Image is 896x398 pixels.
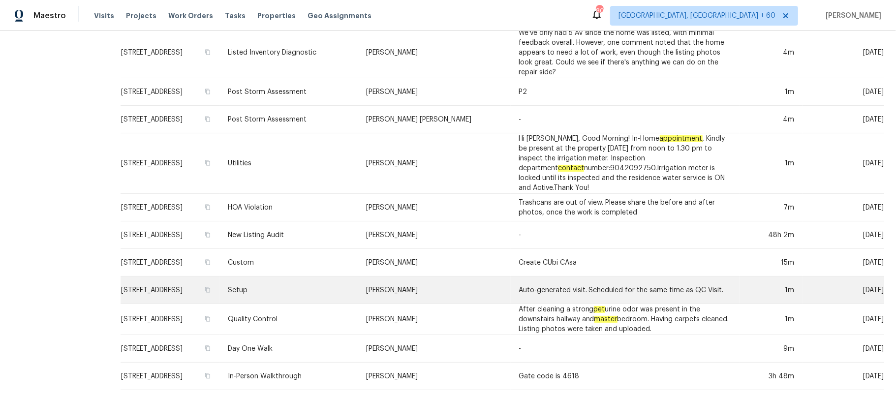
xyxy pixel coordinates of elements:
td: Listed Inventory Diagnostic [220,28,358,78]
button: Copy Address [203,230,212,239]
td: [PERSON_NAME] [358,363,511,390]
td: We've only had 5 AV since the home was listed, with minimal feedback overall. However, one commen... [511,28,740,78]
td: 48h 2m [740,221,802,249]
td: After cleaning a strong urine odor was present in the downstairs hallway and bedroom. Having carp... [511,304,740,335]
button: Copy Address [203,48,212,57]
td: Gate code is 4618 [511,363,740,390]
td: [PERSON_NAME] [358,335,511,363]
td: [DATE] [803,249,884,276]
td: P2 [511,78,740,106]
td: [STREET_ADDRESS] [121,194,220,221]
td: [STREET_ADDRESS] [121,304,220,335]
td: Setup [220,276,358,304]
td: [PERSON_NAME] [358,28,511,78]
span: Geo Assignments [308,11,371,21]
td: [DATE] [803,194,884,221]
td: Custom [220,249,358,276]
td: [DATE] [803,304,884,335]
td: [DATE] [803,28,884,78]
td: 9m [740,335,802,363]
td: 1m [740,276,802,304]
div: 809 [596,6,603,16]
td: 1m [740,304,802,335]
td: - [511,221,740,249]
td: [DATE] [803,133,884,194]
td: [DATE] [803,221,884,249]
span: [GEOGRAPHIC_DATA], [GEOGRAPHIC_DATA] + 60 [618,11,775,21]
td: [PERSON_NAME] [358,78,511,106]
td: [STREET_ADDRESS] [121,249,220,276]
td: 4m [740,106,802,133]
td: In-Person Walkthrough [220,363,358,390]
td: HOA Violation [220,194,358,221]
button: Copy Address [203,314,212,323]
td: Utilities [220,133,358,194]
span: Maestro [33,11,66,21]
button: Copy Address [203,115,212,123]
span: Projects [126,11,156,21]
td: [DATE] [803,363,884,390]
button: Copy Address [203,371,212,380]
td: [PERSON_NAME] [358,221,511,249]
td: 1m [740,78,802,106]
td: [PERSON_NAME] [358,133,511,194]
td: [PERSON_NAME] [358,249,511,276]
td: [STREET_ADDRESS] [121,363,220,390]
td: 1m [740,133,802,194]
td: 7m [740,194,802,221]
td: - [511,106,740,133]
td: New Listing Audit [220,221,358,249]
td: [DATE] [803,106,884,133]
td: [PERSON_NAME] [358,276,511,304]
td: Post Storm Assessment [220,106,358,133]
td: Auto-generated visit. Scheduled for the same time as QC Visit. [511,276,740,304]
td: [STREET_ADDRESS] [121,106,220,133]
td: 4m [740,28,802,78]
td: Post Storm Assessment [220,78,358,106]
td: [STREET_ADDRESS] [121,78,220,106]
span: Visits [94,11,114,21]
span: Properties [257,11,296,21]
td: Trashcans are out of view. Please share the before and after photos, once the work is completed [511,194,740,221]
td: [PERSON_NAME] [PERSON_NAME] [358,106,511,133]
em: master [594,316,618,323]
td: 15m [740,249,802,276]
td: [STREET_ADDRESS] [121,335,220,363]
td: Quality Control [220,304,358,335]
em: pet [594,306,605,313]
button: Copy Address [203,344,212,353]
td: - [511,335,740,363]
td: Day One Walk [220,335,358,363]
td: Hi [PERSON_NAME], Good Morning! In-Home , Kindly be present at the property [DATE] from noon to 1... [511,133,740,194]
td: [STREET_ADDRESS] [121,221,220,249]
td: [DATE] [803,335,884,363]
td: [PERSON_NAME] [358,304,511,335]
span: Work Orders [168,11,213,21]
em: contact [558,165,584,172]
span: Tasks [225,12,246,19]
button: Copy Address [203,158,212,167]
em: appointment [660,135,703,142]
td: [PERSON_NAME] [358,194,511,221]
td: [DATE] [803,78,884,106]
span: [PERSON_NAME] [822,11,881,21]
td: [STREET_ADDRESS] [121,28,220,78]
button: Copy Address [203,87,212,96]
td: [STREET_ADDRESS] [121,133,220,194]
td: Create CUbi CAsa [511,249,740,276]
button: Copy Address [203,285,212,294]
button: Copy Address [203,258,212,267]
button: Copy Address [203,203,212,212]
td: [DATE] [803,276,884,304]
td: 3h 48m [740,363,802,390]
td: [STREET_ADDRESS] [121,276,220,304]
